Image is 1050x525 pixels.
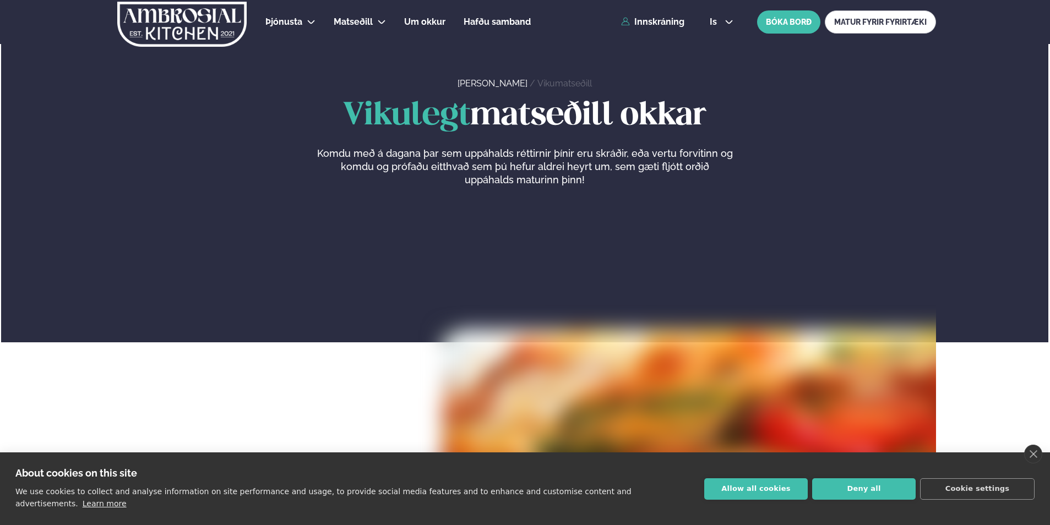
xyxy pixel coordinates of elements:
a: [PERSON_NAME] [458,78,527,89]
span: Vikulegt [343,101,470,131]
a: Vikumatseðill [537,78,592,89]
a: Hafðu samband [464,15,531,29]
p: Komdu með á dagana þar sem uppáhalds réttirnir þínir eru skráðir, eða vertu forvitinn og komdu og... [317,147,733,187]
span: Matseðill [334,17,373,27]
a: MATUR FYRIR FYRIRTÆKI [825,10,936,34]
h1: matseðill okkar [114,99,936,134]
button: Deny all [812,478,916,500]
a: Um okkur [404,15,445,29]
img: logo [116,2,248,47]
strong: About cookies on this site [15,467,137,479]
button: is [701,18,742,26]
span: is [710,18,720,26]
span: / [530,78,537,89]
p: We use cookies to collect and analyse information on site performance and usage, to provide socia... [15,487,632,508]
button: Allow all cookies [704,478,808,500]
a: Matseðill [334,15,373,29]
a: close [1024,445,1042,463]
button: Cookie settings [920,478,1035,500]
a: Learn more [83,499,127,508]
a: Þjónusta [265,15,302,29]
a: Innskráning [621,17,684,27]
button: BÓKA BORÐ [757,10,820,34]
span: Þjónusta [265,17,302,27]
span: Um okkur [404,17,445,27]
span: Hafðu samband [464,17,531,27]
